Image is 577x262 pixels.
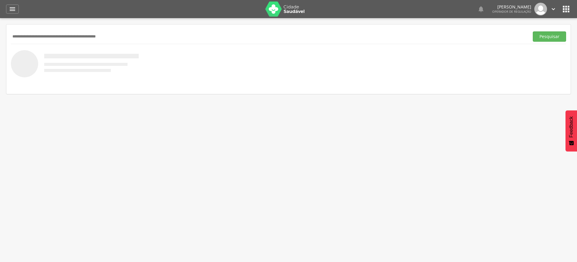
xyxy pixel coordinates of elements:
button: Pesquisar [533,31,566,42]
a:  [6,5,19,14]
button: Feedback - Mostrar pesquisa [565,110,577,151]
i:  [477,5,485,13]
p: [PERSON_NAME] [492,5,531,9]
span: Operador de regulação [492,9,531,14]
a:  [477,3,485,15]
i:  [9,5,16,13]
span: Feedback [569,116,574,137]
i:  [561,4,571,14]
a:  [550,3,557,15]
i:  [550,6,557,12]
